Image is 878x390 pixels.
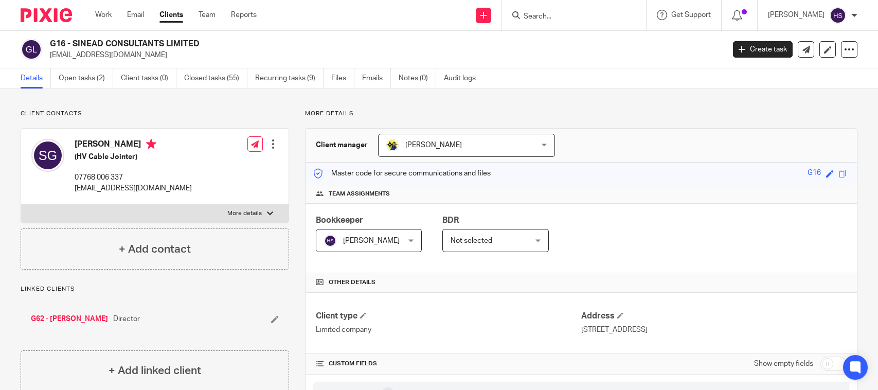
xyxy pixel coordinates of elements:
[75,172,192,183] p: 07768 006 337
[21,285,289,293] p: Linked clients
[444,68,483,88] a: Audit logs
[316,216,363,224] span: Bookkeeper
[733,41,793,58] a: Create task
[75,139,192,152] h4: [PERSON_NAME]
[121,68,176,88] a: Client tasks (0)
[581,311,847,322] h4: Address
[21,68,51,88] a: Details
[109,363,201,379] h4: + Add linked client
[451,237,492,244] span: Not selected
[255,68,324,88] a: Recurring tasks (9)
[329,190,390,198] span: Team assignments
[95,10,112,20] a: Work
[362,68,391,88] a: Emails
[316,140,368,150] h3: Client manager
[21,39,42,60] img: svg%3E
[405,141,462,149] span: [PERSON_NAME]
[231,10,257,20] a: Reports
[305,110,857,118] p: More details
[31,314,108,324] a: G62 - [PERSON_NAME]
[324,235,336,247] img: svg%3E
[399,68,436,88] a: Notes (0)
[50,39,584,49] h2: G16 - SINEAD CONSULTANTS LIMITED
[127,10,144,20] a: Email
[808,168,821,180] div: G16
[316,360,581,368] h4: CUSTOM FIELDS
[199,10,216,20] a: Team
[768,10,825,20] p: [PERSON_NAME]
[343,237,400,244] span: [PERSON_NAME]
[21,8,72,22] img: Pixie
[316,325,581,335] p: Limited company
[75,152,192,162] h5: (HV Cable Jointer)
[754,359,813,369] label: Show empty fields
[581,325,847,335] p: [STREET_ADDRESS]
[313,168,491,179] p: Master code for secure communications and files
[75,183,192,193] p: [EMAIL_ADDRESS][DOMAIN_NAME]
[329,278,375,287] span: Other details
[59,68,113,88] a: Open tasks (2)
[146,139,156,149] i: Primary
[159,10,183,20] a: Clients
[119,241,191,257] h4: + Add contact
[523,12,615,22] input: Search
[671,11,711,19] span: Get Support
[442,216,459,224] span: BDR
[316,311,581,322] h4: Client type
[50,50,718,60] p: [EMAIL_ADDRESS][DOMAIN_NAME]
[830,7,846,24] img: svg%3E
[227,209,262,218] p: More details
[31,139,64,172] img: svg%3E
[113,314,140,324] span: Director
[184,68,247,88] a: Closed tasks (55)
[331,68,354,88] a: Files
[386,139,399,151] img: Bobo-Starbridge%201.jpg
[21,110,289,118] p: Client contacts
